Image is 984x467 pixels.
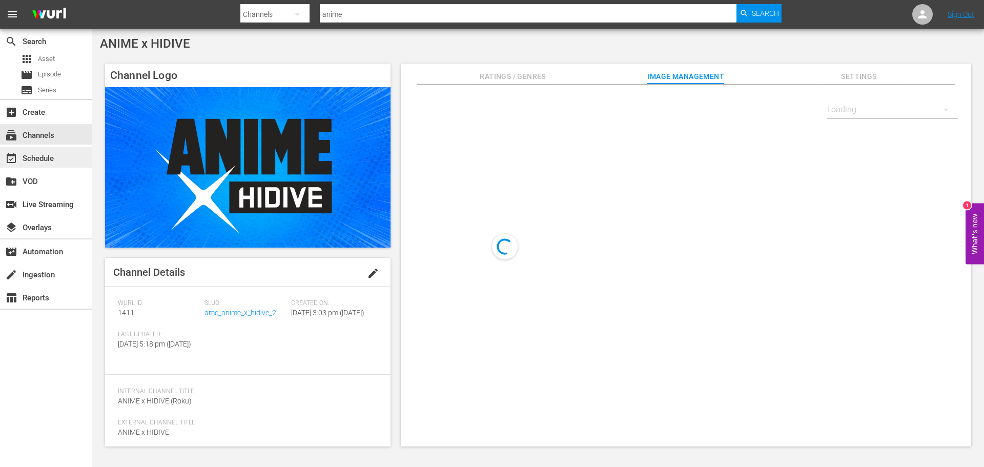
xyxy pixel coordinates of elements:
[367,267,379,279] span: edit
[38,85,56,95] span: Series
[5,269,17,281] span: Ingestion
[204,299,286,308] span: Slug:
[100,36,190,51] span: ANIME x HIDIVE
[113,266,185,278] span: Channel Details
[361,261,385,286] button: edit
[20,53,33,65] span: Asset
[821,70,897,83] span: Settings
[118,419,373,427] span: External Channel Title:
[5,198,17,211] span: Live Streaming
[105,64,391,87] h4: Channel Logo
[5,175,17,188] span: VOD
[6,8,18,21] span: menu
[752,4,779,23] span: Search
[118,388,373,396] span: Internal Channel Title:
[647,70,724,83] span: Image Management
[5,129,17,141] span: Channels
[5,106,17,118] span: Create
[5,221,17,234] span: Overlays
[38,69,61,79] span: Episode
[963,201,971,209] div: 1
[118,299,199,308] span: Wurl ID:
[20,84,33,96] span: Series
[38,54,55,64] span: Asset
[291,299,373,308] span: Created On:
[118,428,169,436] span: ANIME x HIDIVE
[291,309,364,317] span: [DATE] 3:03 pm ([DATE])
[25,3,74,27] img: ans4CAIJ8jUAAAAAAAAAAAAAAAAAAAAAAAAgQb4GAAAAAAAAAAAAAAAAAAAAAAAAJMjXAAAAAAAAAAAAAAAAAAAAAAAAgAT5G...
[475,70,551,83] span: Ratings / Genres
[5,246,17,258] span: Automation
[5,35,17,48] span: Search
[118,340,191,348] span: [DATE] 5:18 pm ([DATE])
[966,203,984,264] button: Open Feedback Widget
[736,4,782,23] button: Search
[105,87,391,248] img: ANIME x HIDIVE
[204,309,276,317] a: amc_anime_x_hidive_2
[5,152,17,165] span: Schedule
[118,397,192,405] span: ANIME x HIDIVE (Roku)
[20,69,33,81] span: Episode
[5,292,17,304] span: Reports
[118,331,199,339] span: Last Updated:
[118,309,134,317] span: 1411
[948,10,974,18] a: Sign Out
